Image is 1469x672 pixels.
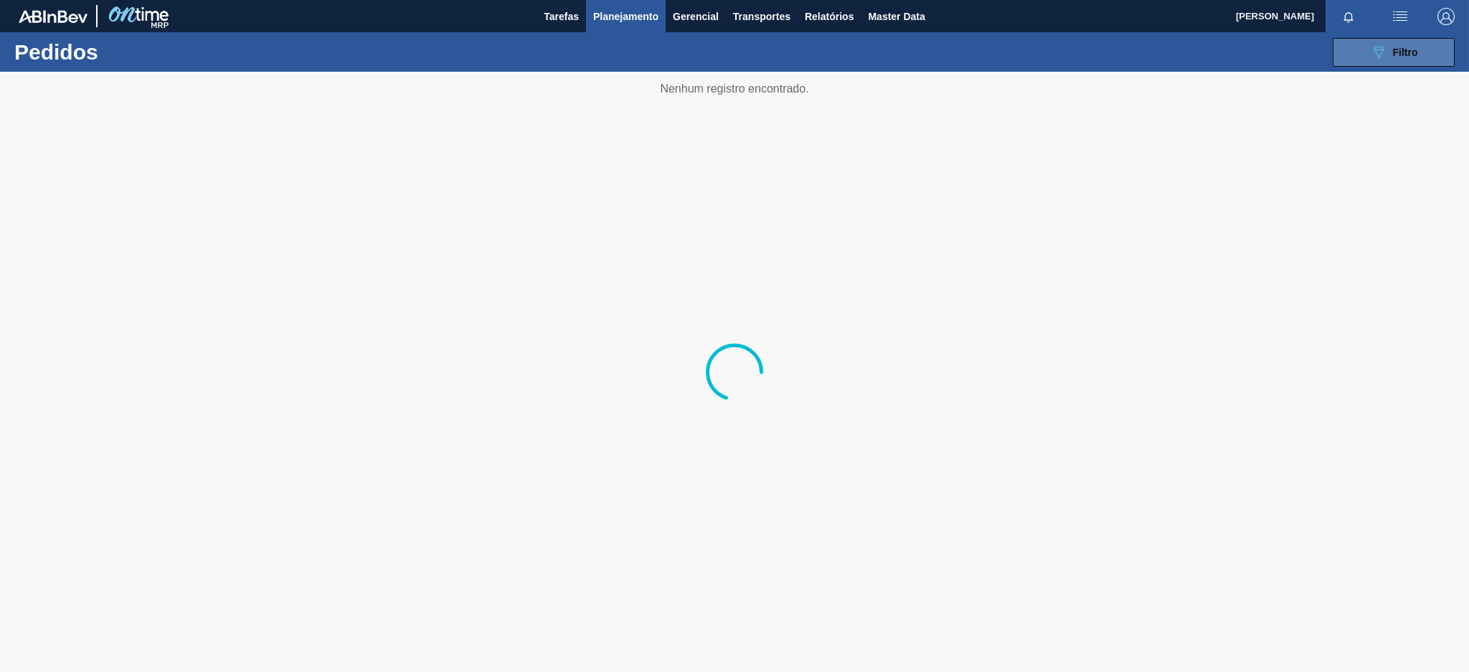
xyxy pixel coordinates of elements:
[14,44,231,60] h1: Pedidos
[593,8,658,25] span: Planejamento
[1333,38,1455,67] button: Filtro
[868,8,925,25] span: Master Data
[673,8,719,25] span: Gerencial
[1392,8,1409,25] img: userActions
[805,8,854,25] span: Relatórios
[19,10,88,23] img: TNhmsLtSVTkK8tSr43FrP2fwEKptu5GPRR3wAAAABJRU5ErkJggg==
[1326,6,1371,27] button: Notificações
[1393,47,1418,58] span: Filtro
[1437,8,1455,25] img: Logout
[733,8,790,25] span: Transportes
[544,8,579,25] span: Tarefas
